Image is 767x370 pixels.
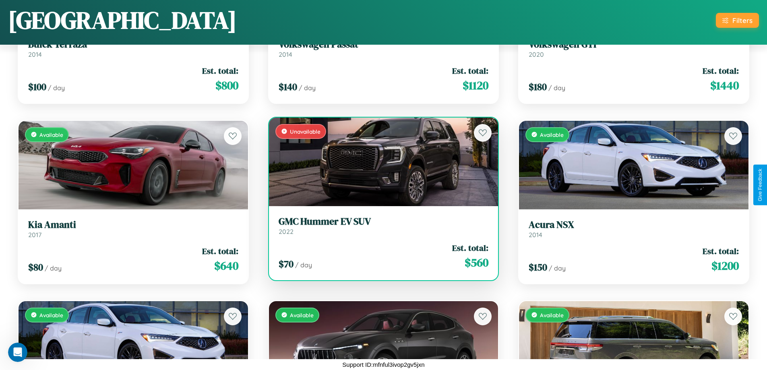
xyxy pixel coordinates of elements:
[28,260,43,274] span: $ 80
[290,312,314,318] span: Available
[452,242,488,254] span: Est. total:
[716,13,759,28] button: Filters
[279,227,294,236] span: 2022
[529,39,739,50] h3: Volkswagen GTI
[290,128,320,135] span: Unavailable
[48,84,65,92] span: / day
[529,260,547,274] span: $ 150
[28,219,238,239] a: Kia Amanti2017
[452,65,488,76] span: Est. total:
[711,258,739,274] span: $ 1200
[299,84,316,92] span: / day
[28,80,46,93] span: $ 100
[202,65,238,76] span: Est. total:
[279,216,489,236] a: GMC Hummer EV SUV2022
[465,254,488,271] span: $ 560
[295,261,312,269] span: / day
[28,50,42,58] span: 2014
[8,343,27,362] iframe: Intercom live chat
[529,219,739,239] a: Acura NSX2014
[279,50,292,58] span: 2014
[529,80,547,93] span: $ 180
[710,77,739,93] span: $ 1440
[279,257,294,271] span: $ 70
[279,216,489,227] h3: GMC Hummer EV SUV
[540,312,564,318] span: Available
[529,219,739,231] h3: Acura NSX
[28,231,41,239] span: 2017
[279,80,297,93] span: $ 140
[279,39,489,50] h3: Volkswagen Passat
[732,16,753,25] div: Filters
[757,169,763,201] div: Give Feedback
[703,65,739,76] span: Est. total:
[215,77,238,93] span: $ 800
[202,245,238,257] span: Est. total:
[8,4,237,37] h1: [GEOGRAPHIC_DATA]
[529,39,739,58] a: Volkswagen GTI2020
[279,39,489,58] a: Volkswagen Passat2014
[39,131,63,138] span: Available
[529,231,542,239] span: 2014
[540,131,564,138] span: Available
[549,264,566,272] span: / day
[28,39,238,50] h3: Buick Terraza
[548,84,565,92] span: / day
[703,245,739,257] span: Est. total:
[529,50,544,58] span: 2020
[28,219,238,231] h3: Kia Amanti
[39,312,63,318] span: Available
[342,359,424,370] p: Support ID: mfnful3ivop2gv5jxn
[463,77,488,93] span: $ 1120
[28,39,238,58] a: Buick Terraza2014
[214,258,238,274] span: $ 640
[45,264,62,272] span: / day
